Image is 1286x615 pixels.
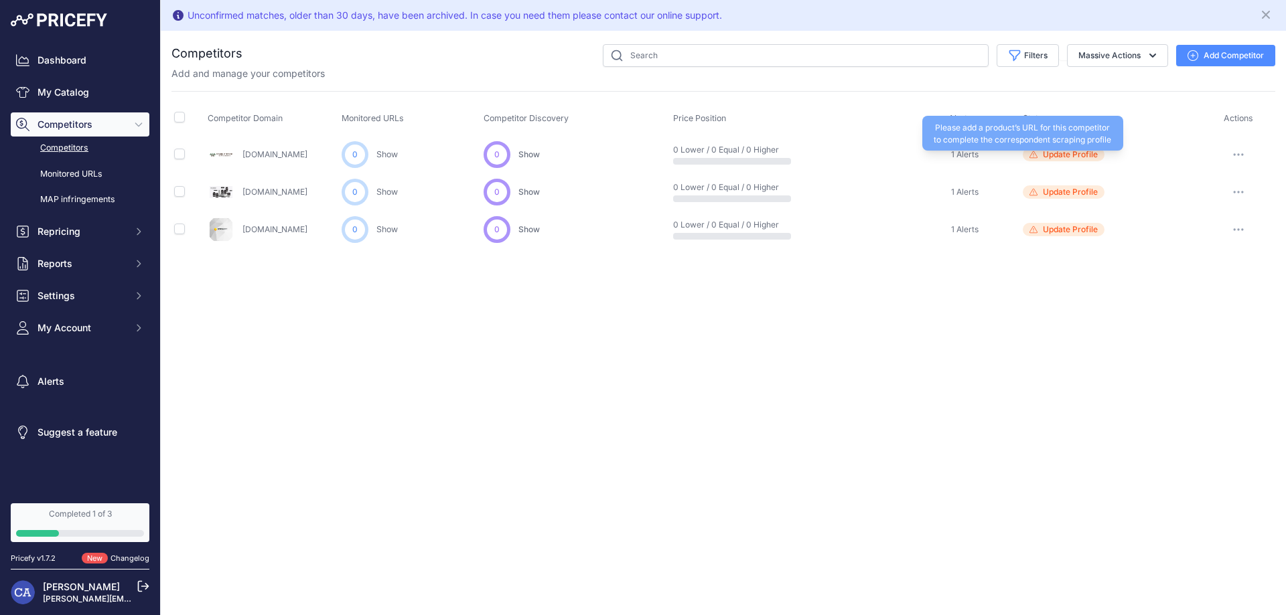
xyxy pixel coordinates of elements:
[1259,5,1275,21] button: Close
[11,80,149,104] a: My Catalog
[376,187,398,197] a: Show
[951,187,979,197] span: 1 Alerts
[43,581,120,592] a: [PERSON_NAME]
[38,321,125,335] span: My Account
[1023,223,1200,236] a: Update Profile
[951,224,979,235] span: 1 Alerts
[673,113,726,123] span: Price Position
[188,9,722,22] div: Unconfirmed matches, older than 30 days, have been archived. In case you need them please contact...
[673,145,759,155] p: 0 Lower / 0 Equal / 0 Higher
[11,420,149,444] a: Suggest a feature
[11,369,149,393] a: Alerts
[494,186,500,198] span: 0
[242,149,307,159] a: [DOMAIN_NAME]
[171,44,242,63] h2: Competitors
[1023,185,1200,199] a: Update Profile
[16,509,144,519] div: Completed 1 of 3
[11,503,149,542] a: Completed 1 of 3
[38,257,125,270] span: Reports
[518,149,540,159] span: Show
[82,553,108,564] span: New
[948,148,979,161] a: 1 Alerts
[603,44,989,67] input: Search
[1023,113,1048,123] span: Status
[518,224,540,234] span: Show
[11,252,149,276] button: Reports
[673,219,759,230] p: 0 Lower / 0 Equal / 0 Higher
[342,113,404,123] span: Monitored URLs
[111,553,149,563] a: Changelog
[11,219,149,244] button: Repricing
[38,289,125,302] span: Settings
[352,149,358,161] span: 0
[494,224,500,236] span: 0
[673,182,759,193] p: 0 Lower / 0 Equal / 0 Higher
[38,118,125,131] span: Competitors
[11,188,149,211] a: MAP infringements
[38,225,125,238] span: Repricing
[1043,224,1098,235] span: Update Profile
[171,67,325,80] p: Add and manage your competitors
[208,113,283,123] span: Competitor Domain
[518,187,540,197] span: Show
[11,48,149,72] a: Dashboard
[242,187,307,197] a: [DOMAIN_NAME]
[997,44,1059,67] button: Filters
[1043,149,1098,160] span: Update Profile
[948,223,979,236] a: 1 Alerts
[376,149,398,159] a: Show
[1224,113,1253,123] span: Actions
[376,224,398,234] a: Show
[11,553,56,564] div: Pricefy v1.7.2
[11,13,107,27] img: Pricefy Logo
[11,163,149,186] a: Monitored URLs
[1043,187,1098,197] span: Update Profile
[11,284,149,308] button: Settings
[934,122,1111,145] span: Please add a product’s URL for this competitor to complete the correspondent scraping profile
[11,137,149,160] a: Competitors
[948,185,979,199] a: 1 Alerts
[951,149,979,160] span: 1 Alerts
[484,113,569,123] span: Competitor Discovery
[352,224,358,236] span: 0
[352,186,358,198] span: 0
[11,316,149,340] button: My Account
[948,113,972,123] span: Alerts
[1176,45,1275,66] button: Add Competitor
[11,112,149,137] button: Competitors
[242,224,307,234] a: [DOMAIN_NAME]
[11,48,149,487] nav: Sidebar
[43,594,249,604] a: [PERSON_NAME][EMAIL_ADDRESS][DOMAIN_NAME]
[494,149,500,161] span: 0
[1067,44,1168,67] button: Massive Actions
[1023,148,1200,161] a: Update Profile Please add a product’s URL for this competitorto complete the correspondent scrapi...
